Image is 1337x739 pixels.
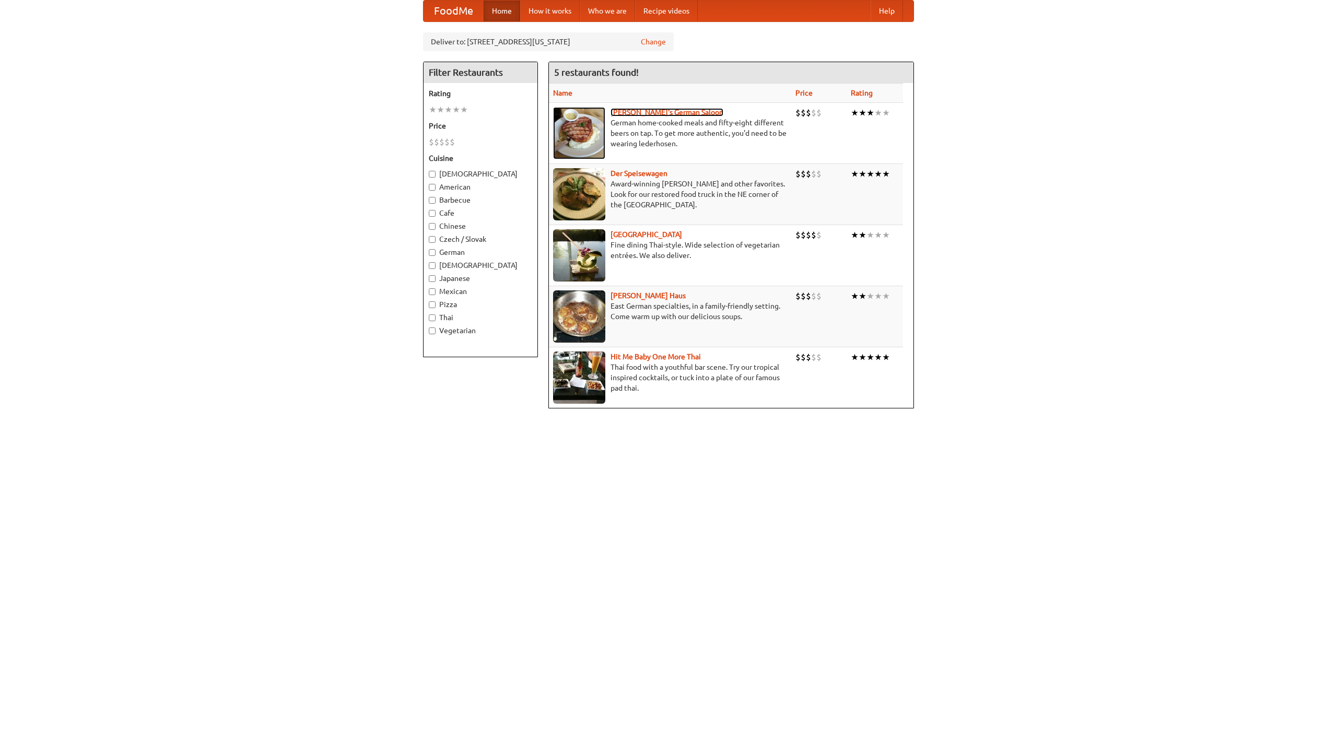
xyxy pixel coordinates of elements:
input: American [429,184,436,191]
input: Thai [429,314,436,321]
label: Japanese [429,273,532,284]
div: Deliver to: [STREET_ADDRESS][US_STATE] [423,32,674,51]
label: [DEMOGRAPHIC_DATA] [429,260,532,271]
li: $ [444,136,450,148]
label: German [429,247,532,257]
li: $ [806,168,811,180]
li: $ [434,136,439,148]
li: $ [450,136,455,148]
label: Thai [429,312,532,323]
a: Help [871,1,903,21]
li: ★ [882,290,890,302]
h4: Filter Restaurants [424,62,537,83]
li: ★ [874,351,882,363]
input: Vegetarian [429,327,436,334]
label: Vegetarian [429,325,532,336]
a: Rating [851,89,873,97]
input: Pizza [429,301,436,308]
p: Award-winning [PERSON_NAME] and other favorites. Look for our restored food truck in the NE corne... [553,179,787,210]
li: ★ [851,229,859,241]
a: How it works [520,1,580,21]
img: speisewagen.jpg [553,168,605,220]
a: [PERSON_NAME] Haus [611,291,686,300]
img: babythai.jpg [553,351,605,404]
li: ★ [874,290,882,302]
h5: Rating [429,88,532,99]
a: [GEOGRAPHIC_DATA] [611,230,682,239]
li: $ [811,351,816,363]
img: satay.jpg [553,229,605,281]
li: ★ [452,104,460,115]
input: Japanese [429,275,436,282]
a: Name [553,89,572,97]
li: ★ [882,351,890,363]
li: ★ [866,290,874,302]
label: Pizza [429,299,532,310]
li: ★ [882,107,890,119]
li: $ [816,290,822,302]
img: esthers.jpg [553,107,605,159]
a: Price [795,89,813,97]
li: ★ [851,107,859,119]
li: $ [439,136,444,148]
input: [DEMOGRAPHIC_DATA] [429,171,436,178]
li: $ [816,107,822,119]
input: [DEMOGRAPHIC_DATA] [429,262,436,269]
input: Czech / Slovak [429,236,436,243]
li: $ [806,351,811,363]
label: Mexican [429,286,532,297]
li: ★ [851,290,859,302]
li: $ [429,136,434,148]
li: ★ [866,229,874,241]
label: Chinese [429,221,532,231]
p: German home-cooked meals and fifty-eight different beers on tap. To get more authentic, you'd nee... [553,118,787,149]
img: kohlhaus.jpg [553,290,605,343]
li: $ [795,229,801,241]
li: ★ [874,229,882,241]
li: $ [811,107,816,119]
li: ★ [882,168,890,180]
a: FoodMe [424,1,484,21]
input: Chinese [429,223,436,230]
li: ★ [859,351,866,363]
a: Hit Me Baby One More Thai [611,353,701,361]
p: East German specialties, in a family-friendly setting. Come warm up with our delicious soups. [553,301,787,322]
a: Home [484,1,520,21]
li: ★ [866,351,874,363]
p: Thai food with a youthful bar scene. Try our tropical inspired cocktails, or tuck into a plate of... [553,362,787,393]
li: ★ [429,104,437,115]
a: Who we are [580,1,635,21]
h5: Price [429,121,532,131]
li: $ [801,351,806,363]
li: ★ [874,168,882,180]
li: ★ [859,168,866,180]
h5: Cuisine [429,153,532,163]
label: Cafe [429,208,532,218]
li: $ [795,107,801,119]
input: Cafe [429,210,436,217]
input: Barbecue [429,197,436,204]
a: Der Speisewagen [611,169,667,178]
li: ★ [851,351,859,363]
a: [PERSON_NAME]'s German Saloon [611,108,723,116]
li: $ [801,229,806,241]
li: $ [801,290,806,302]
li: ★ [866,168,874,180]
li: $ [801,107,806,119]
label: [DEMOGRAPHIC_DATA] [429,169,532,179]
li: ★ [859,290,866,302]
li: $ [811,229,816,241]
a: Recipe videos [635,1,698,21]
li: ★ [866,107,874,119]
li: ★ [859,107,866,119]
li: $ [795,351,801,363]
input: German [429,249,436,256]
li: $ [806,107,811,119]
p: Fine dining Thai-style. Wide selection of vegetarian entrées. We also deliver. [553,240,787,261]
li: $ [795,168,801,180]
li: ★ [437,104,444,115]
